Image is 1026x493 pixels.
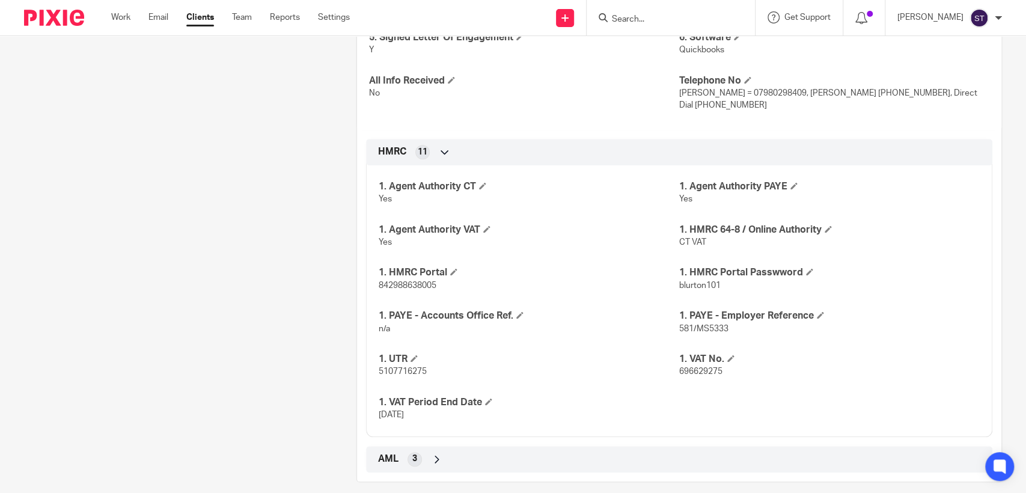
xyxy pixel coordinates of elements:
[679,31,989,44] h4: 6. Software
[378,453,398,465] span: AML
[784,13,831,22] span: Get Support
[679,180,980,193] h4: 1. Agent Authority PAYE
[369,89,380,97] span: No
[379,310,679,322] h4: 1. PAYE - Accounts Office Ref.
[679,325,728,333] span: 581/MS5333
[679,46,724,54] span: Quickbooks
[148,11,168,23] a: Email
[679,353,980,366] h4: 1. VAT No.
[111,11,130,23] a: Work
[679,195,692,203] span: Yes
[379,353,679,366] h4: 1. UTR
[679,238,706,246] span: CT VAT
[418,146,427,158] span: 11
[318,11,350,23] a: Settings
[679,89,977,109] span: [PERSON_NAME] = 07980298409, [PERSON_NAME] [PHONE_NUMBER], Direct Dial [PHONE_NUMBER]
[897,11,963,23] p: [PERSON_NAME]
[379,411,404,419] span: [DATE]
[378,145,406,158] span: HMRC
[679,266,980,279] h4: 1. HMRC Portal Passwword
[369,75,679,87] h4: All Info Received
[379,325,390,333] span: n/a
[379,224,679,236] h4: 1. Agent Authority VAT
[611,14,719,25] input: Search
[679,75,989,87] h4: Telephone No
[679,224,980,236] h4: 1. HMRC 64-8 / Online Authority
[379,238,392,246] span: Yes
[379,281,436,290] span: 842988638005
[24,10,84,26] img: Pixie
[379,396,679,409] h4: 1. VAT Period End Date
[270,11,300,23] a: Reports
[379,367,427,376] span: 5107716275
[379,180,679,193] h4: 1. Agent Authority CT
[679,367,722,376] span: 696629275
[379,266,679,279] h4: 1. HMRC Portal
[970,8,989,28] img: svg%3E
[186,11,214,23] a: Clients
[379,195,392,203] span: Yes
[369,46,374,54] span: Y
[679,281,721,290] span: blurton101
[369,31,679,44] h4: 5. Signed Letter Of Engagement
[679,310,980,322] h4: 1. PAYE - Employer Reference
[232,11,252,23] a: Team
[412,453,417,465] span: 3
